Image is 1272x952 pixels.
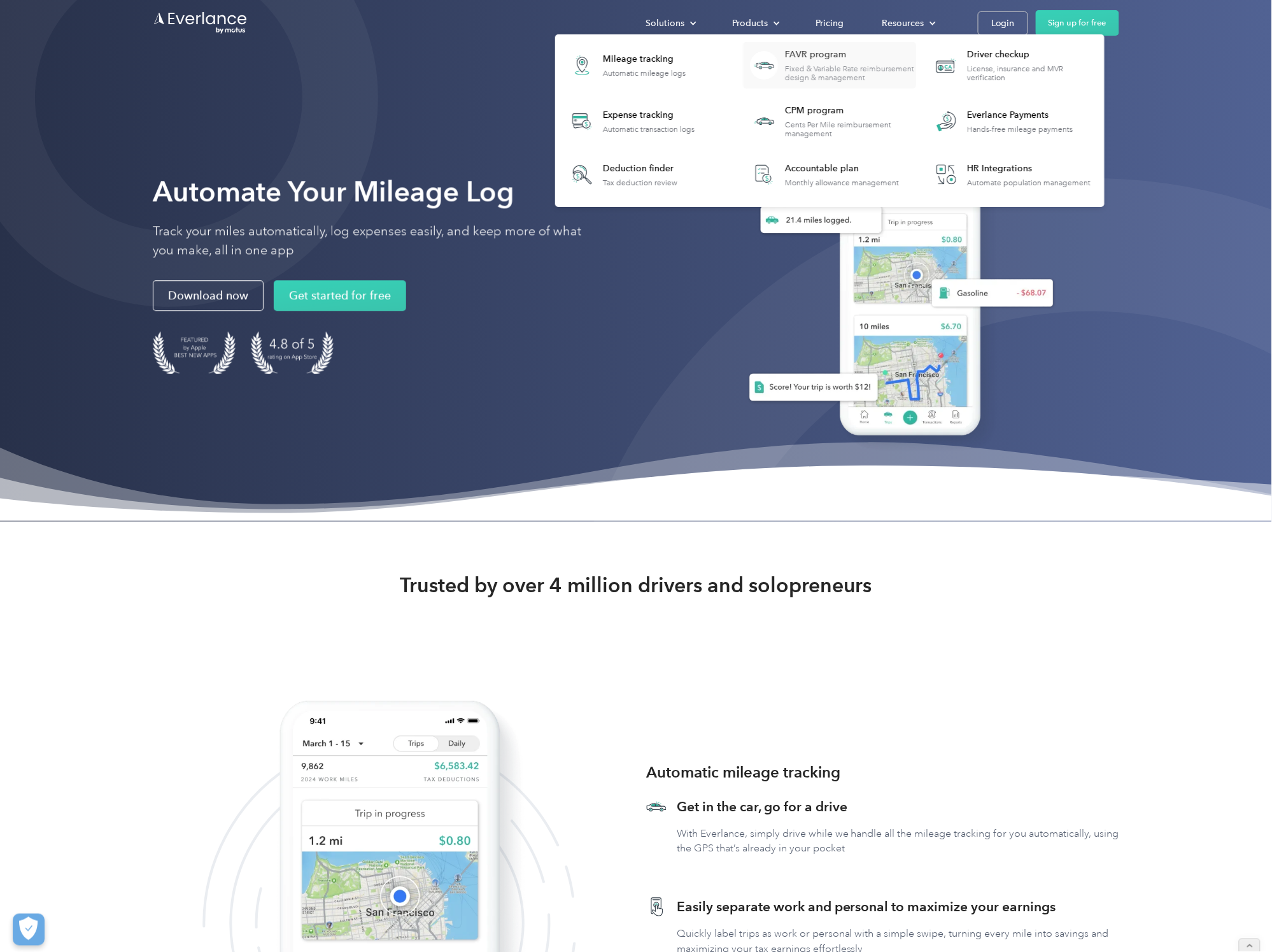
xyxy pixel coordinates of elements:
a: Driver checkupLicense, insurance and MVR verification [926,42,1098,89]
a: HR IntegrationsAutomate population management [926,154,1097,195]
img: 4.9 out of 5 stars on the app store [251,332,334,374]
div: HR Integrations [967,162,1091,175]
div: Expense tracking [603,109,695,122]
div: Fixed & Variable Rate reimbursement design & management [785,64,915,82]
button: Cookies Settings [13,914,45,946]
div: Hands-free mileage payments [967,125,1073,134]
a: Go to homepage [153,11,248,35]
a: Login [978,11,1028,35]
div: Resources [882,15,924,31]
h3: Easily separate work and personal to maximize your earnings [677,899,1119,916]
a: Everlance PaymentsHands-free mileage payments [926,98,1079,145]
div: Resources [869,12,946,34]
div: Products [719,12,790,34]
div: CPM program [785,104,915,117]
img: Badge for Featured by Apple Best New Apps [153,332,236,374]
p: With Everlance, simply drive while we handle all the mileage tracking for you automatically, usin... [677,826,1119,856]
p: Track your miles automatically, log expenses easily, and keep more of what you make, all in one app [153,222,598,260]
a: Get started for free [274,281,406,311]
a: FAVR programFixed & Variable Rate reimbursement design & management [744,42,916,89]
div: Cents Per Mile reimbursement management [785,120,915,138]
div: Tax deduction review [603,178,677,187]
div: Automate population management [967,178,1091,187]
div: FAVR program [785,48,915,61]
a: CPM programCents Per Mile reimbursement management [744,98,916,145]
div: Everlance Payments [967,109,1073,122]
a: Sign up for free [1036,10,1119,36]
a: Mileage trackingAutomatic mileage logs [562,42,692,89]
a: Expense trackingAutomatic transaction logs [562,98,701,145]
h3: Get in the car, go for a drive [677,798,1119,816]
div: Automatic mileage logs [603,69,686,78]
a: Deduction finderTax deduction review [562,154,684,195]
img: Everlance, mileage tracker app, expense tracking app [729,138,1064,455]
a: Accountable planMonthly allowance management [744,154,905,195]
div: Driver checkup [967,48,1098,61]
div: Products [732,15,768,31]
div: Monthly allowance management [785,178,899,187]
div: Accountable plan [785,162,899,175]
div: Automatic transaction logs [603,125,695,134]
div: Mileage tracking [603,53,686,66]
div: Solutions [633,12,707,34]
a: Pricing [803,12,856,34]
strong: Trusted by over 4 million drivers and solopreneurs [400,572,872,598]
h3: Automatic mileage tracking [646,761,840,784]
nav: Products [555,34,1105,207]
div: License, insurance and MVR verification [967,64,1098,82]
div: Solutions [646,15,684,31]
div: Deduction finder [603,162,677,175]
div: Pricing [816,15,844,31]
div: Login [991,15,1015,31]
